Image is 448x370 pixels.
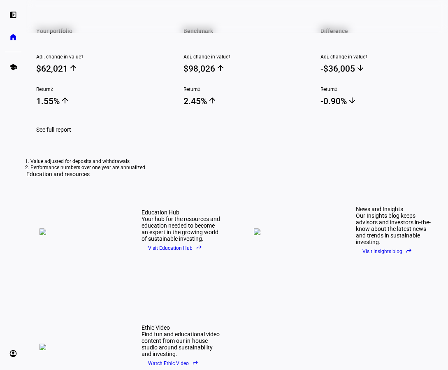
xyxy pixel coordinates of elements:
sup: 1 [81,54,84,60]
eth-mat-symbol: account_circle [9,349,17,358]
sup: 2 [51,86,53,92]
mat-icon: arrow_upward [216,63,226,73]
div: $62,021 [36,63,68,74]
img: news.png [254,228,336,235]
span: 1.55% [36,95,164,107]
img: education-hub.png [39,228,122,235]
mat-icon: arrow_upward [60,96,70,106]
div: Ethic Video [142,324,221,331]
span: Return [320,86,448,92]
eth-mat-symbol: reply [196,244,202,251]
span: Adj. change in value [36,54,164,60]
span: Adj. change in value [183,54,311,60]
button: Visit Education Hubreply [142,242,209,254]
a: See full report [26,121,81,138]
span: -$36,005 [320,62,448,75]
sup: 2 [198,86,200,92]
mat-icon: arrow_upward [208,96,218,106]
div: Find fun and educational video content from our in-house studio around sustainability and investing. [142,331,221,357]
sup: 2 [335,86,337,92]
mat-icon: arrow_upward [69,63,79,73]
mat-icon: arrow_downward [356,63,366,73]
span: Visit Education Hub [148,242,202,254]
a: Visit insights blogreply [356,245,435,258]
span: -0.90% [320,95,448,107]
div: Our Insights blog keeps advisors and investors in-the-know about the latest news and trends in su... [356,212,435,245]
div: Your hub for the resources and education needed to become an expert in the growing world of susta... [142,216,221,242]
span: 2.45% [183,95,311,107]
div: Education Hub [142,209,221,216]
div: News and Insights [356,206,435,212]
span: Return [36,86,164,92]
li: Value adjusted for deposits and withdrawals [30,158,444,165]
sup: 1 [228,54,231,60]
a: Watch Ethic Videoreply [142,357,221,370]
eth-mat-symbol: school [9,63,17,71]
span: Return [183,86,311,92]
a: home [5,29,21,45]
sup: 1 [365,54,368,60]
eth-mat-symbol: reply [192,359,199,366]
span: $98,026 [183,62,311,75]
eth-mat-symbol: home [9,33,17,41]
span: Watch Ethic Video [148,357,199,370]
button: Watch Ethic Videoreply [142,357,205,370]
img: ethic-video.png [39,344,122,350]
mat-icon: arrow_downward [348,96,357,106]
div: Education and resources [26,171,448,177]
span: Visit insights blog [362,245,412,258]
li: Performance numbers over one year are annualized [30,165,444,171]
eth-mat-symbol: reply [406,247,412,254]
span: Adj. change in value [320,54,448,60]
eth-mat-symbol: left_panel_open [9,11,17,19]
button: Visit insights blogreply [356,245,419,258]
a: Visit Education Hubreply [142,242,221,254]
span: See full report [36,126,71,133]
